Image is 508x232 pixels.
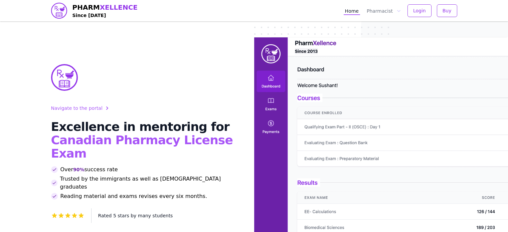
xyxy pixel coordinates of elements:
span: Rated 5 stars by many students [98,213,173,218]
span: XELLENCE [100,3,138,11]
span: 90% [73,166,84,173]
span: Buy [443,7,452,14]
button: Buy [437,4,457,17]
span: Reading material and exams revises every six months. [60,192,207,200]
h4: Since [DATE] [72,12,138,19]
img: PharmXellence Logo [51,64,78,91]
img: PharmXellence logo [51,3,67,19]
span: Navigate to the portal [51,105,103,111]
span: Excellence in mentoring for [51,120,229,134]
span: Over success rate [60,166,118,174]
span: Login [413,7,426,14]
span: PHARM [72,3,138,12]
button: Pharmacist [365,6,402,15]
span: Trusted by the immigrants as well as [DEMOGRAPHIC_DATA] graduates [60,175,238,191]
a: Home [344,6,360,15]
button: Login [407,4,432,17]
span: Canadian Pharmacy License Exam [51,133,233,160]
